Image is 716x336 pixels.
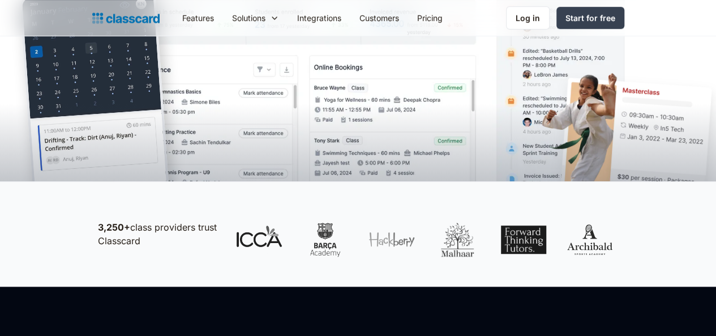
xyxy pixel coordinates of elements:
a: Features [173,5,223,31]
a: Log in [508,6,551,29]
strong: 3,250+ [98,222,131,233]
a: Integrations [288,5,350,31]
a: Customers [350,5,408,31]
p: class providers trust Classcard [98,220,220,248]
a: Start for free [558,7,624,29]
a: Pricing [408,5,452,31]
div: Start for free [567,12,615,24]
div: Solutions [232,12,265,24]
div: Solutions [223,5,288,31]
div: Log in [517,12,541,24]
a: Logo [92,10,160,26]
